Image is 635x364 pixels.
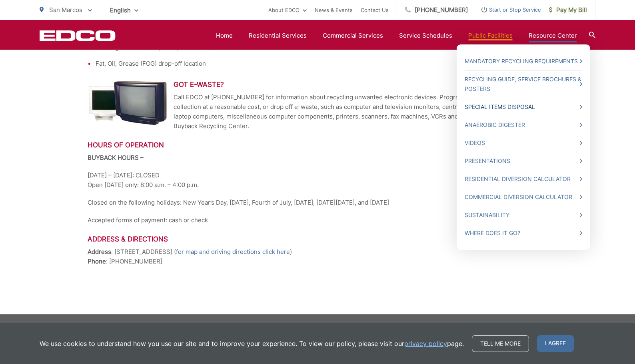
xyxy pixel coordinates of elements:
a: Commercial Diversion Calculator [465,192,582,202]
h3: Got E-Waste? [88,80,547,88]
span: English [104,3,144,17]
a: Videos [465,138,582,148]
span: I agree [537,335,574,352]
a: Home [216,31,233,40]
p: Call EDCO at [PHONE_NUMBER] for information about recycling unwanted electronic devices. Programs... [88,93,547,131]
a: Residential Services [249,31,307,40]
a: privacy policy [404,339,447,348]
a: About EDCO [268,5,307,15]
h3: Hours of Operation [88,141,547,149]
p: : [STREET_ADDRESS] ( ) : [PHONE_NUMBER] [88,247,547,266]
a: Presentations [465,156,582,166]
a: EDCD logo. Return to the homepage. [40,30,116,41]
a: News & Events [315,5,353,15]
li: Fat, Oil, Grease (FOG) drop-off location [96,59,547,68]
span: Pay My Bill [549,5,587,15]
a: Special Items Disposal [465,102,582,112]
a: Contact Us [361,5,389,15]
span: San Marcos [49,6,82,14]
a: Recycling Guide, Service Brochures & Posters [465,74,582,94]
p: [DATE] – [DATE]: CLOSED Open [DATE] only: 8:00 a.m. – 4:00 p.m. [88,171,547,190]
a: Anaerobic Digester [465,120,582,130]
a: for map and driving directions click here [176,247,290,257]
a: Commercial Services [323,31,383,40]
a: Tell me more [472,335,529,352]
strong: Phone [88,257,106,265]
a: Where Does it Go? [465,228,582,238]
h3: Address & Directions [88,235,547,243]
strong: Address [88,248,111,255]
a: Residential Diversion Calculator [465,174,582,184]
a: Resource Center [529,31,577,40]
p: We use cookies to understand how you use our site and to improve your experience. To view our pol... [40,339,464,348]
a: Public Facilities [468,31,513,40]
a: Mandatory Recycling Requirements [465,56,582,66]
strong: BUYBACK HOURS – [88,154,144,161]
p: Accepted forms of payment: cash or check [88,215,547,225]
img: TVs and computer monitors [88,80,168,125]
a: Service Schedules [399,31,452,40]
p: Closed on the following holidays: New Year’s Day, [DATE], Fourth of July, [DATE], [DATE][DATE], a... [88,198,547,207]
a: Sustainability [465,210,582,220]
